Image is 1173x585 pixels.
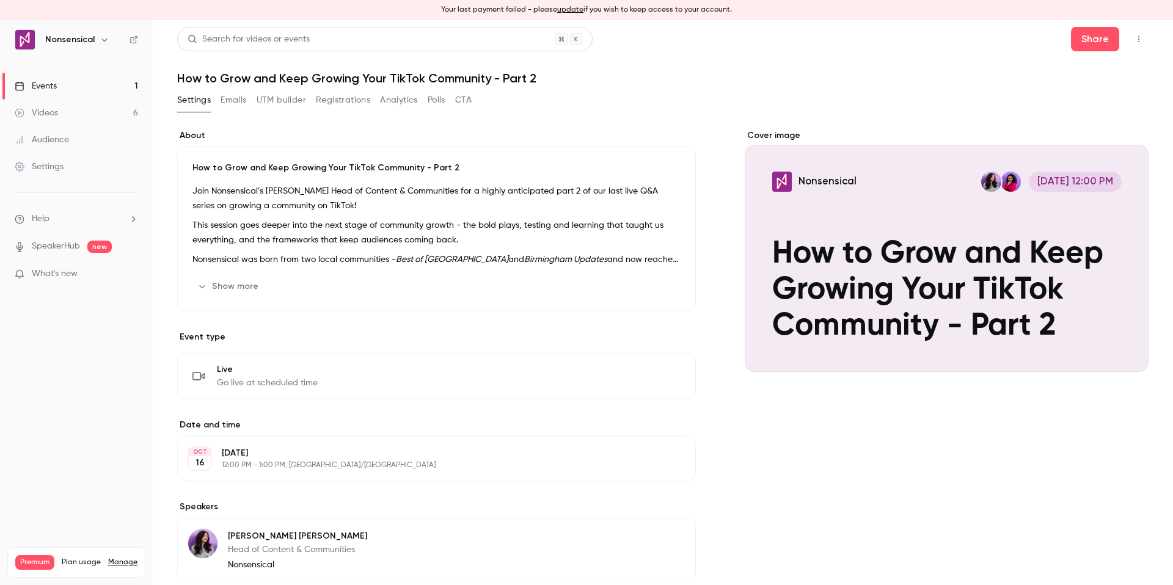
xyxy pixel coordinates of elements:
[188,529,217,558] img: Sarah O'Connor
[257,90,306,110] button: UTM builder
[192,252,681,267] p: Nonsensical was born from two local communities - and and now reaches over 1 million followers ac...
[15,80,57,92] div: Events
[221,90,246,110] button: Emails
[380,90,418,110] button: Analytics
[177,129,696,142] label: About
[15,30,35,49] img: Nonsensical
[15,555,54,570] span: Premium
[455,90,472,110] button: CTA
[745,129,1149,142] label: Cover image
[228,543,367,556] p: Head of Content & Communities
[316,90,370,110] button: Registrations
[192,277,266,296] button: Show more
[177,90,211,110] button: Settings
[177,501,696,513] label: Speakers
[195,457,205,469] p: 16
[396,255,508,264] em: Best of [GEOGRAPHIC_DATA]
[177,419,696,431] label: Date and time
[32,240,80,253] a: SpeakerHub
[15,107,58,119] div: Videos
[222,447,631,459] p: [DATE]
[217,377,318,389] span: Go live at scheduled time
[123,269,138,280] iframe: Noticeable Trigger
[189,448,211,456] div: OCT
[524,255,607,264] em: Birmingham Updates
[188,33,310,46] div: Search for videos or events
[177,71,1149,85] h1: How to Grow and Keep Growing Your TikTok Community - Part 2
[228,530,367,542] p: [PERSON_NAME] [PERSON_NAME]
[62,558,101,567] span: Plan usage
[557,4,583,15] button: update
[428,90,445,110] button: Polls
[222,460,631,470] p: 12:00 PM - 1:00 PM, [GEOGRAPHIC_DATA]/[GEOGRAPHIC_DATA]
[108,558,137,567] a: Manage
[745,129,1149,372] section: Cover image
[228,559,367,571] p: Nonsensical
[15,213,138,225] li: help-dropdown-opener
[1071,27,1119,51] button: Share
[177,331,696,343] p: Event type
[192,184,681,213] p: Join Nonsensical’s [PERSON_NAME] Head of Content & Communities for a highly anticipated part 2 of...
[217,363,318,376] span: Live
[87,241,112,253] span: new
[177,518,696,581] div: Sarah O'Connor[PERSON_NAME] [PERSON_NAME]Head of Content & CommunitiesNonsensical
[441,4,732,15] p: Your last payment failed - please if you wish to keep access to your account.
[45,34,95,46] h6: Nonsensical
[15,161,64,173] div: Settings
[192,162,681,174] p: How to Grow and Keep Growing Your TikTok Community - Part 2
[15,134,69,146] div: Audience
[32,267,78,280] span: What's new
[32,213,49,225] span: Help
[192,218,681,247] p: This session goes deeper into the next stage of community growth - the bold plays, testing and le...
